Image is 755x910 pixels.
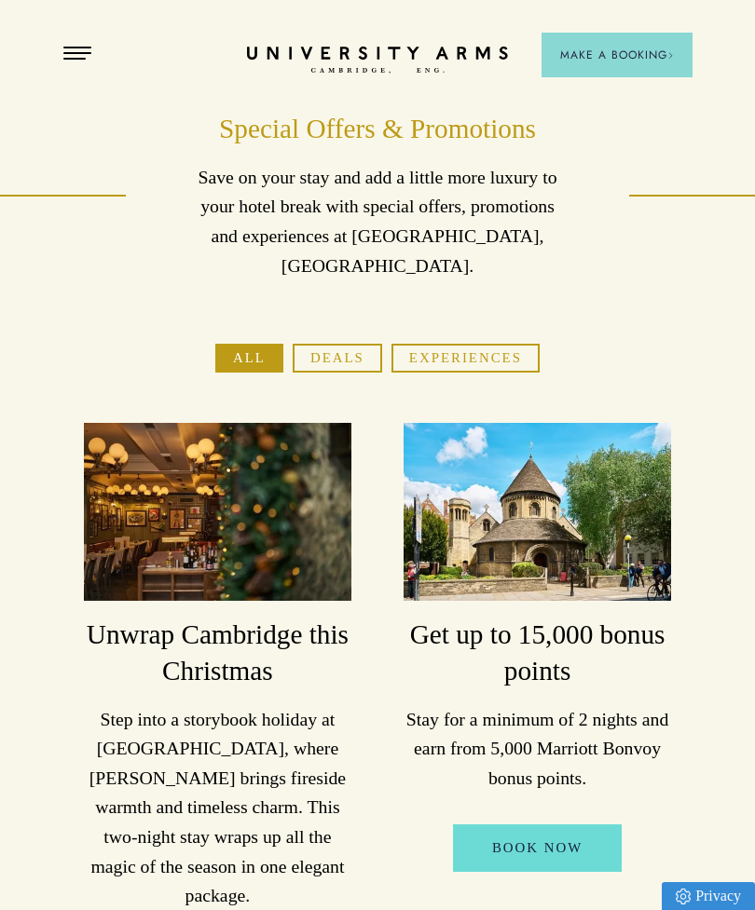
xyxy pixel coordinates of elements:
button: Open Menu [63,47,91,61]
a: Privacy [662,882,755,910]
h3: Get up to 15,000 bonus points [404,617,671,689]
button: Experiences [391,344,540,372]
img: Privacy [676,889,691,904]
h3: Unwrap Cambridge this Christmas [84,617,351,689]
button: Deals [293,344,382,372]
button: Make a BookingArrow icon [542,33,693,77]
img: Arrow icon [667,52,674,59]
p: Stay for a minimum of 2 nights and earn from 5,000 Marriott Bonvoy bonus points. [404,705,671,794]
a: Home [247,47,508,75]
span: Make a Booking [560,47,674,63]
img: image-a169143ac3192f8fe22129d7686b8569f7c1e8bc-2500x1667-jpg [404,423,671,601]
a: Book Now [453,824,622,871]
h1: Special Offers & Promotions [189,111,567,147]
button: All [215,344,283,372]
p: Save on your stay and add a little more luxury to your hotel break with special offers, promotion... [189,163,567,280]
img: image-8c003cf989d0ef1515925c9ae6c58a0350393050-2500x1667-jpg [84,423,351,601]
